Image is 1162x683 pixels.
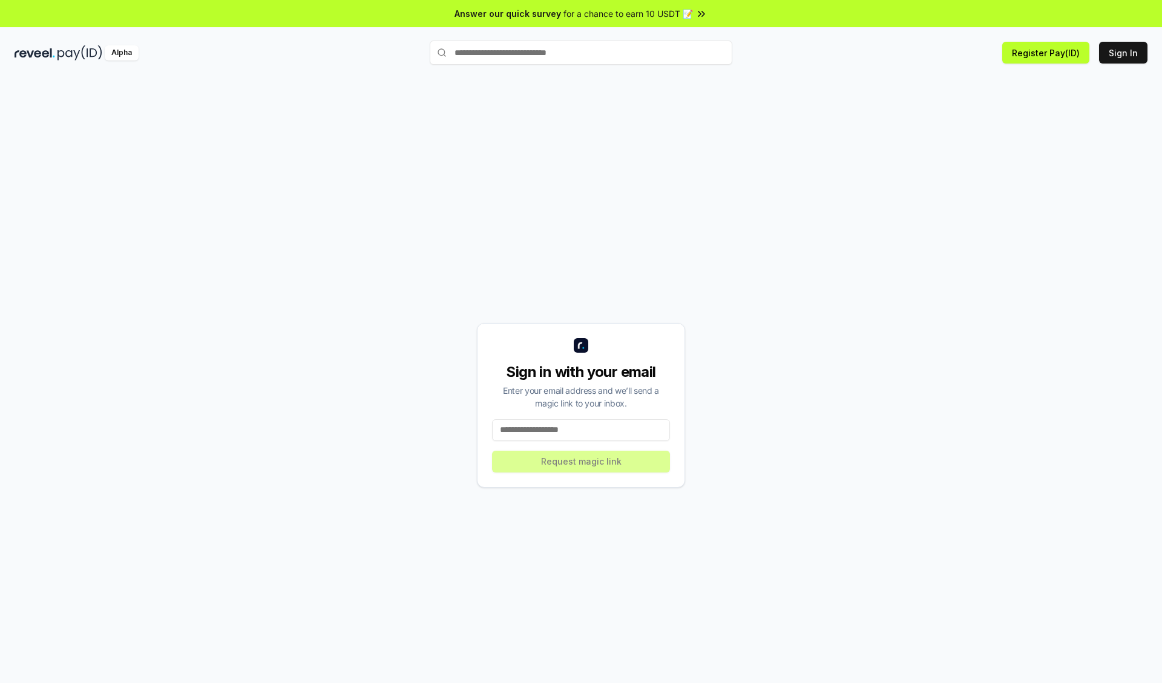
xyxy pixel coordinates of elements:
button: Sign In [1099,42,1147,64]
img: logo_small [574,338,588,353]
div: Enter your email address and we’ll send a magic link to your inbox. [492,384,670,410]
span: for a chance to earn 10 USDT 📝 [563,7,693,20]
div: Alpha [105,45,139,60]
div: Sign in with your email [492,362,670,382]
span: Answer our quick survey [455,7,561,20]
img: pay_id [57,45,102,60]
img: reveel_dark [15,45,55,60]
button: Register Pay(ID) [1002,42,1089,64]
